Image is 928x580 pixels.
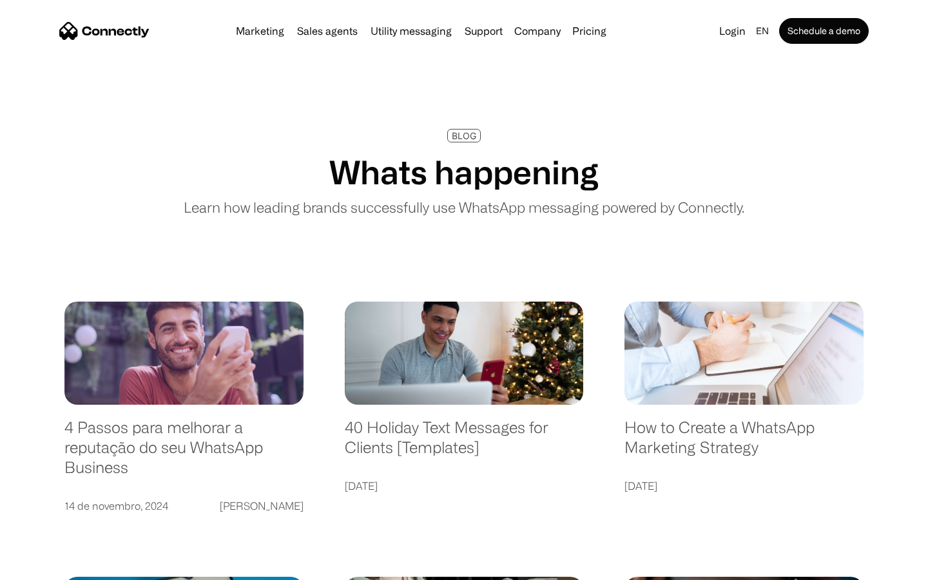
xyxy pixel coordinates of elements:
div: Company [514,22,561,40]
div: 14 de novembro, 2024 [64,497,168,515]
div: [PERSON_NAME] [220,497,304,515]
h1: Whats happening [329,153,599,191]
a: Utility messaging [365,26,457,36]
a: Login [714,22,751,40]
a: Schedule a demo [779,18,869,44]
div: en [756,22,769,40]
div: [DATE] [345,477,378,495]
a: home [59,21,150,41]
a: Marketing [231,26,289,36]
a: Support [459,26,508,36]
div: [DATE] [624,477,657,495]
div: Company [510,22,565,40]
p: Learn how leading brands successfully use WhatsApp messaging powered by Connectly. [184,197,744,218]
aside: Language selected: English [13,557,77,575]
div: BLOG [452,131,476,140]
a: Sales agents [292,26,363,36]
a: Pricing [567,26,612,36]
a: 4 Passos para melhorar a reputação do seu WhatsApp Business [64,418,304,490]
div: en [751,22,777,40]
a: How to Create a WhatsApp Marketing Strategy [624,418,864,470]
a: 40 Holiday Text Messages for Clients [Templates] [345,418,584,470]
ul: Language list [26,557,77,575]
